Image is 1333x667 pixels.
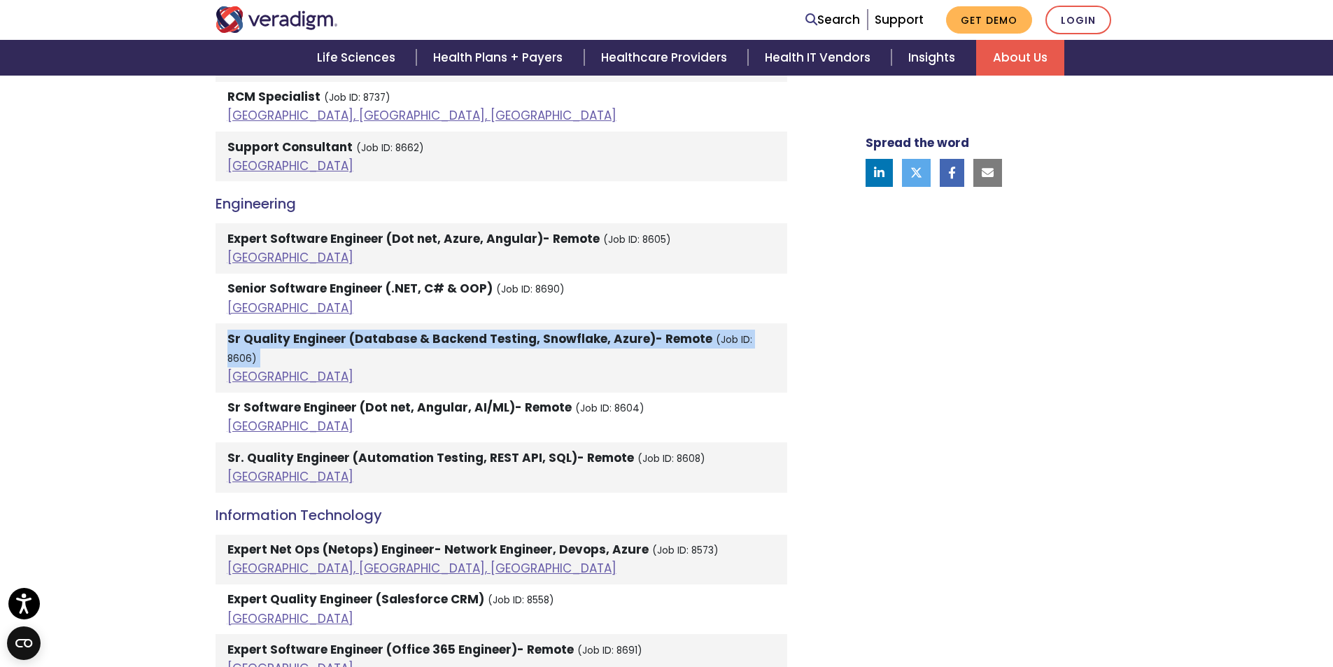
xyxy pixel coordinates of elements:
strong: Expert Net Ops (Netops) Engineer- Network Engineer, Devops, Azure [227,541,649,558]
a: Life Sciences [300,40,416,76]
small: (Job ID: 8737) [324,91,390,104]
a: [GEOGRAPHIC_DATA], [GEOGRAPHIC_DATA], [GEOGRAPHIC_DATA] [227,560,616,577]
small: (Job ID: 8691) [577,644,642,657]
strong: Senior Software Engineer (.NET, C# & OOP) [227,280,493,297]
small: (Job ID: 8606) [227,333,752,365]
small: (Job ID: 8573) [652,544,719,557]
a: [GEOGRAPHIC_DATA], [GEOGRAPHIC_DATA], [GEOGRAPHIC_DATA] [227,107,616,124]
a: Search [805,10,860,29]
strong: Expert Software Engineer (Dot net, Azure, Angular)- Remote [227,230,600,247]
a: About Us [976,40,1064,76]
strong: Expert Quality Engineer (Salesforce CRM) [227,591,484,608]
a: [GEOGRAPHIC_DATA] [227,610,353,627]
a: Support [875,11,924,28]
a: Login [1045,6,1111,34]
a: Health IT Vendors [748,40,891,76]
small: (Job ID: 8608) [637,452,705,465]
a: [GEOGRAPHIC_DATA] [227,300,353,316]
a: [GEOGRAPHIC_DATA] [227,418,353,435]
strong: Sr. Quality Engineer (Automation Testing, REST API, SQL)- Remote [227,449,634,466]
a: Get Demo [946,6,1032,34]
strong: Spread the word [866,134,969,151]
strong: RCM Specialist [227,88,320,105]
a: [GEOGRAPHIC_DATA] [227,157,353,174]
small: (Job ID: 8605) [603,233,671,246]
strong: Support Consultant [227,139,353,155]
strong: Sr Quality Engineer (Database & Backend Testing, Snowflake, Azure)- Remote [227,330,712,347]
img: Veradigm logo [216,6,338,33]
strong: Expert Software Engineer (Office 365 Engineer)- Remote [227,641,574,658]
a: Healthcare Providers [584,40,748,76]
h4: Information Technology [216,507,787,524]
small: (Job ID: 8604) [575,402,644,415]
a: [GEOGRAPHIC_DATA] [227,368,353,385]
button: Open CMP widget [7,626,41,660]
small: (Job ID: 8690) [496,283,565,296]
small: (Job ID: 8662) [356,141,424,155]
strong: Sr Software Engineer (Dot net, Angular, AI/ML)- Remote [227,399,572,416]
h4: Engineering [216,195,787,212]
a: Insights [891,40,976,76]
small: (Job ID: 8558) [488,594,554,607]
a: Health Plans + Payers [416,40,584,76]
a: [GEOGRAPHIC_DATA] [227,249,353,266]
a: [GEOGRAPHIC_DATA] [227,468,353,485]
